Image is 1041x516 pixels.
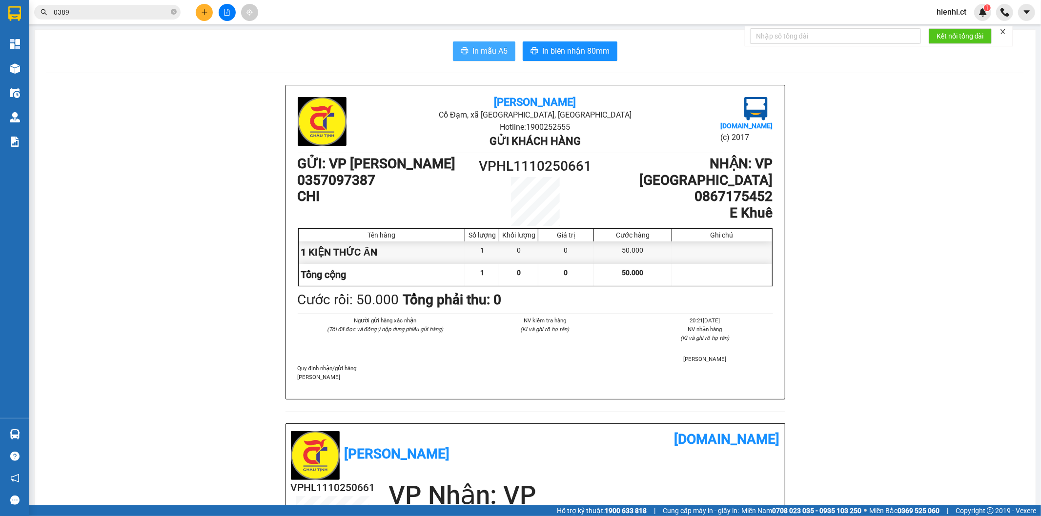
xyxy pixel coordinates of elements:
[298,364,773,381] div: Quy định nhận/gửi hàng :
[301,231,463,239] div: Tên hàng
[476,156,595,177] h1: VPHL1110250661
[299,241,466,263] div: 1 KIỆN THỨC ĂN
[54,7,169,18] input: Tìm tên, số ĐT hoặc mã đơn
[622,269,643,277] span: 50.000
[542,45,610,57] span: In biên nhận 80mm
[171,8,177,17] span: close-circle
[472,45,508,57] span: In mẫu A5
[937,31,984,41] span: Kết nối tổng đài
[10,63,20,74] img: warehouse-icon
[224,9,230,16] span: file-add
[301,269,347,280] span: Tổng cộng
[377,121,694,133] li: Hotline: 1900252555
[10,452,20,461] span: question-circle
[298,97,347,146] img: logo.jpg
[1000,28,1006,35] span: close
[291,480,375,496] h2: VPHL1110250661
[929,28,992,44] button: Kết nối tổng đài
[10,496,20,505] span: message
[10,88,20,98] img: warehouse-icon
[10,39,20,49] img: dashboard-icon
[594,188,773,205] h1: 0867175452
[494,96,576,108] b: [PERSON_NAME]
[480,269,484,277] span: 1
[298,156,456,172] b: GỬI : VP [PERSON_NAME]
[91,24,408,36] li: Cổ Đạm, xã [GEOGRAPHIC_DATA], [GEOGRAPHIC_DATA]
[517,269,521,277] span: 0
[750,28,921,44] input: Nhập số tổng đài
[403,292,502,308] b: Tổng phải thu: 0
[898,507,939,515] strong: 0369 525 060
[502,231,535,239] div: Khối lượng
[298,188,476,205] h1: CHI
[720,131,773,143] li: (c) 2017
[680,335,729,341] i: (Kí và ghi rõ họ tên)
[947,505,948,516] span: |
[8,6,21,21] img: logo-vxr
[557,505,647,516] span: Hỗ trợ kỹ thuật:
[636,325,773,334] li: NV nhận hàng
[298,172,476,189] h1: 0357097387
[984,4,991,11] sup: 1
[541,231,591,239] div: Giá trị
[523,41,617,61] button: printerIn biên nhận 80mm
[201,9,208,16] span: plus
[298,373,773,381] p: [PERSON_NAME]
[246,9,253,16] span: aim
[594,241,672,263] div: 50.000
[41,9,47,16] span: search
[1022,8,1031,17] span: caret-down
[979,8,987,17] img: icon-new-feature
[10,137,20,147] img: solution-icon
[12,71,170,87] b: GỬI : VP [PERSON_NAME]
[741,505,861,516] span: Miền Nam
[12,12,61,61] img: logo.jpg
[654,505,655,516] span: |
[291,431,340,480] img: logo.jpg
[744,97,768,120] img: logo.jpg
[987,507,994,514] span: copyright
[465,241,499,263] div: 1
[453,41,515,61] button: printerIn mẫu A5
[196,4,213,21] button: plus
[772,507,861,515] strong: 0708 023 035 - 0935 103 250
[461,47,469,56] span: printer
[564,269,568,277] span: 0
[636,316,773,325] li: 20:21[DATE]
[929,6,974,18] span: hienhl.ct
[317,316,453,325] li: Người gửi hàng xác nhận
[91,36,408,48] li: Hotline: 1900252555
[640,156,773,188] b: NHẬN : VP [GEOGRAPHIC_DATA]
[10,474,20,483] span: notification
[1000,8,1009,17] img: phone-icon
[605,507,647,515] strong: 1900 633 818
[596,231,669,239] div: Cước hàng
[345,446,450,462] b: [PERSON_NAME]
[636,355,773,363] li: [PERSON_NAME]
[377,109,694,121] li: Cổ Đạm, xã [GEOGRAPHIC_DATA], [GEOGRAPHIC_DATA]
[720,122,773,130] b: [DOMAIN_NAME]
[468,231,496,239] div: Số lượng
[674,231,770,239] div: Ghi chú
[10,112,20,122] img: warehouse-icon
[674,431,780,447] b: [DOMAIN_NAME]
[327,326,443,333] i: (Tôi đã đọc và đồng ý nộp dung phiếu gửi hàng)
[531,47,538,56] span: printer
[663,505,739,516] span: Cung cấp máy in - giấy in:
[864,509,867,513] span: ⚪️
[869,505,939,516] span: Miền Bắc
[477,316,613,325] li: NV kiểm tra hàng
[219,4,236,21] button: file-add
[171,9,177,15] span: close-circle
[241,4,258,21] button: aim
[1018,4,1035,21] button: caret-down
[10,429,20,439] img: warehouse-icon
[298,289,399,311] div: Cước rồi : 50.000
[538,241,594,263] div: 0
[490,135,581,147] b: Gửi khách hàng
[520,326,569,333] i: (Kí và ghi rõ họ tên)
[594,205,773,221] h1: E Khuê
[985,4,989,11] span: 1
[499,241,538,263] div: 0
